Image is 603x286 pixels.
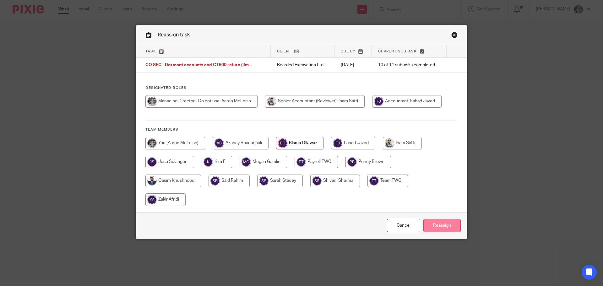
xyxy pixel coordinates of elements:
[341,62,366,68] p: [DATE]
[277,62,328,68] p: Bearded Excavation Ltd
[277,50,291,53] span: Client
[341,50,355,53] span: Due by
[145,85,458,90] h4: Designated Roles
[387,219,420,232] a: Close this dialog window
[451,32,458,40] a: Close this dialog window
[145,63,252,67] span: CO SEC - Dormant accounts and CT600 return (lim...
[145,127,458,132] h4: Team members
[158,32,190,37] span: Reassign task
[378,50,417,53] span: Current subtask
[372,58,447,73] td: 10 of 11 subtasks completed
[423,219,461,232] input: Reassign
[145,50,156,53] span: Task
